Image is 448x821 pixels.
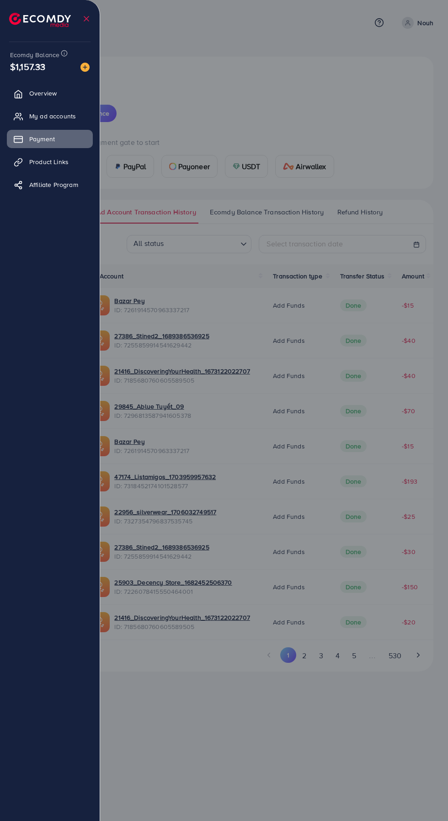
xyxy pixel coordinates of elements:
span: My ad accounts [29,112,76,121]
a: Product Links [7,153,93,171]
img: logo [9,13,71,27]
a: Affiliate Program [7,176,93,194]
span: Affiliate Program [29,180,78,189]
a: Payment [7,130,93,148]
span: Overview [29,89,57,98]
a: My ad accounts [7,107,93,125]
img: image [80,63,90,72]
span: Payment [29,134,55,144]
iframe: Chat [409,780,441,814]
span: Product Links [29,157,69,166]
span: $1,157.33 [10,60,45,73]
a: Overview [7,84,93,102]
span: Ecomdy Balance [10,50,59,59]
